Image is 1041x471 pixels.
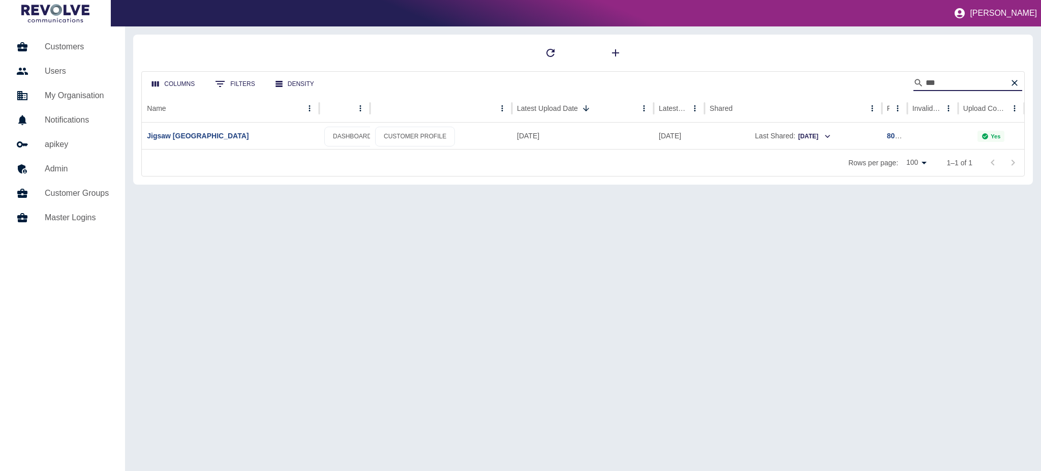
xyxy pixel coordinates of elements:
h5: Customer Groups [45,187,109,199]
button: column menu [353,101,368,115]
h5: My Organisation [45,90,109,102]
a: Admin [8,157,117,181]
button: Sort [579,101,593,115]
h5: Notifications [45,114,109,126]
a: Customer Groups [8,181,117,205]
div: 08 Oct 2025 [512,123,654,149]
h5: Admin [45,163,109,175]
div: Last Shared: [710,123,877,149]
button: Clear [1007,75,1022,91]
div: Invalid Creds [912,104,940,112]
div: Search [913,75,1022,93]
button: Shared column menu [865,101,879,115]
a: Jigsaw [GEOGRAPHIC_DATA] [147,132,249,140]
button: Select columns [144,75,203,94]
a: Users [8,59,117,83]
div: 27 Sep 2025 [654,123,705,149]
a: 806452 [887,132,911,140]
div: Name [147,104,166,112]
h5: apikey [45,138,109,151]
button: [DATE] [798,129,832,144]
img: Logo [21,4,89,22]
p: 1–1 of 1 [946,158,972,168]
a: Customers [8,35,117,59]
button: Latest Usage column menu [688,101,702,115]
button: column menu [495,101,509,115]
a: CUSTOMER PROFILE [375,127,455,146]
div: Ref [887,104,890,112]
div: Latest Upload Date [517,104,578,112]
p: Rows per page: [848,158,898,168]
button: Show filters [207,74,263,94]
button: Density [267,75,322,94]
button: Latest Upload Date column menu [637,101,651,115]
p: [PERSON_NAME] [970,9,1037,18]
a: Notifications [8,108,117,132]
button: Ref column menu [891,101,905,115]
h5: Master Logins [45,212,109,224]
div: Upload Complete [963,104,1006,112]
a: DASHBOARD [324,127,380,146]
button: Upload Complete column menu [1007,101,1022,115]
a: My Organisation [8,83,117,108]
a: apikey [8,132,117,157]
button: Invalid Creds column menu [941,101,956,115]
div: Latest Usage [659,104,687,112]
div: Shared [710,104,732,112]
button: Name column menu [302,101,317,115]
h5: Users [45,65,109,77]
a: Master Logins [8,205,117,230]
p: Yes [991,133,1000,139]
div: 100 [902,155,930,170]
h5: Customers [45,41,109,53]
button: [PERSON_NAME] [950,3,1041,23]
